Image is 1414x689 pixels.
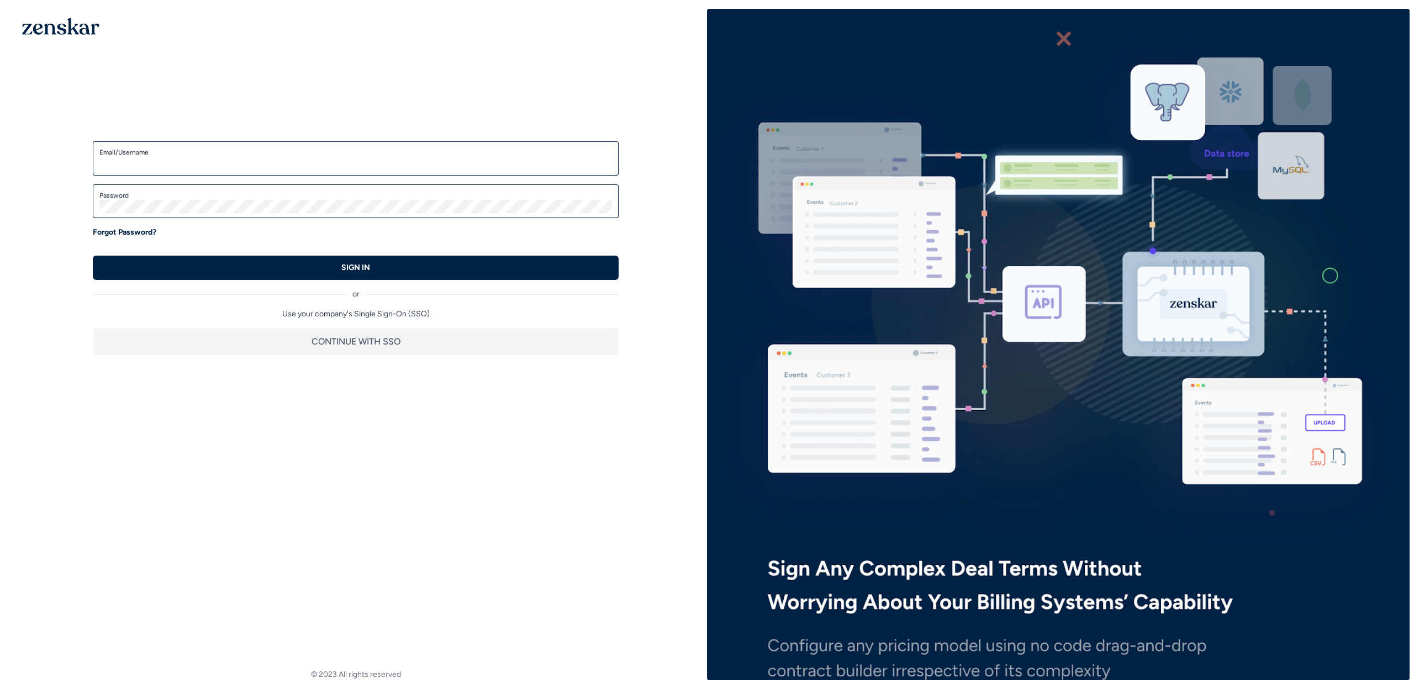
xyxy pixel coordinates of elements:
[341,262,370,273] p: SIGN IN
[93,309,619,320] p: Use your company's Single Sign-On (SSO)
[22,18,99,35] img: 1OGAJ2xQqyY4LXKgY66KYq0eOWRCkrZdAb3gUhuVAqdWPZE9SRJmCz+oDMSn4zDLXe31Ii730ItAGKgCKgCCgCikA4Av8PJUP...
[93,256,619,280] button: SIGN IN
[93,227,156,238] a: Forgot Password?
[4,669,707,680] footer: © 2023 All rights reserved
[93,328,619,355] button: CONTINUE WITH SSO
[99,191,612,200] label: Password
[99,148,612,157] label: Email/Username
[93,280,619,300] div: or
